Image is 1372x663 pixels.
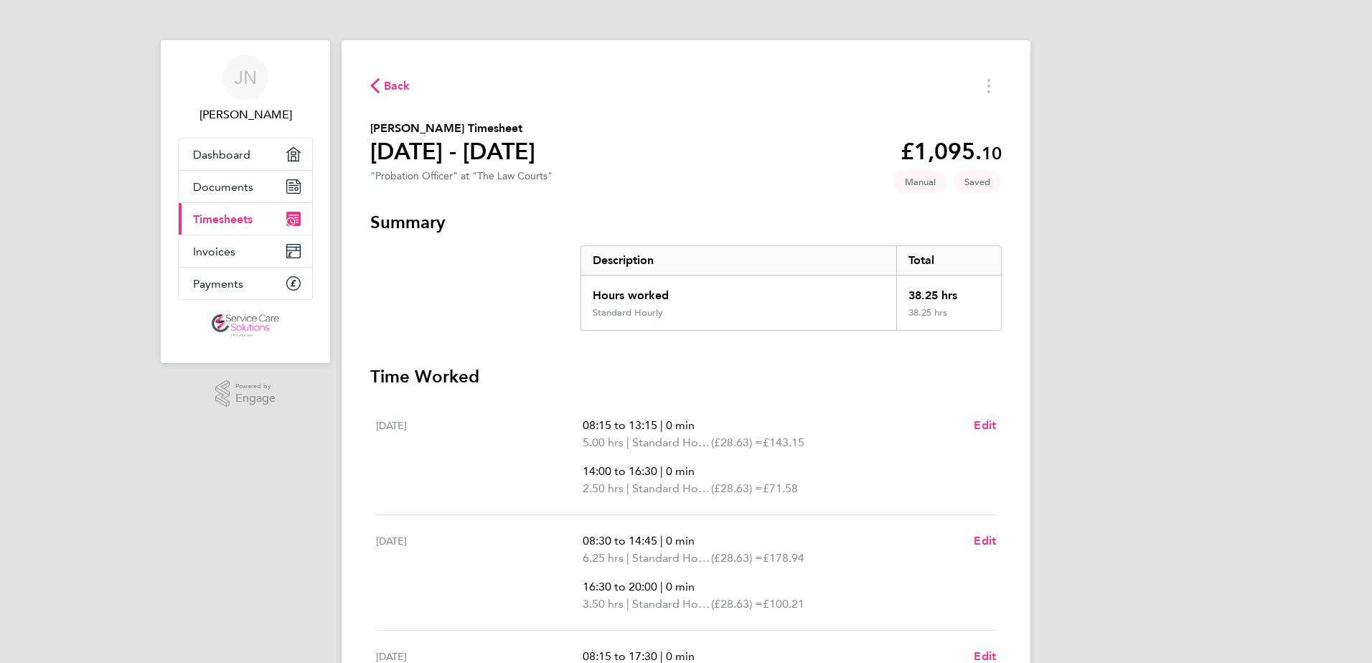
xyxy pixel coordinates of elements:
span: Edit [974,418,996,432]
span: (£28.63) = [711,481,763,495]
h3: Summary [370,211,1002,234]
div: 38.25 hrs [896,276,1001,307]
div: Description [581,246,896,275]
span: Dashboard [193,148,250,161]
span: £71.58 [763,481,798,495]
span: 08:15 to 17:30 [583,649,657,663]
nav: Main navigation [161,40,330,363]
span: 10 [982,143,1002,164]
span: 0 min [666,649,695,663]
div: Summary [581,245,1002,331]
span: Joel Nunez Martinez [178,106,313,123]
div: [DATE] [376,417,583,497]
span: This timesheet was manually created. [893,170,947,194]
span: | [626,481,629,495]
a: Edit [974,532,996,550]
button: Back [370,77,410,95]
span: 6.25 hrs [583,551,624,565]
span: Payments [193,277,243,291]
h2: [PERSON_NAME] Timesheet [370,120,535,137]
img: servicecare-logo-retina.png [212,314,279,337]
div: "Probation Officer" at "The Law Courts" [370,170,553,182]
span: £143.15 [763,436,804,449]
a: Go to home page [178,314,313,337]
span: 0 min [666,580,695,593]
span: £178.94 [763,551,804,565]
span: 16:30 to 20:00 [583,580,657,593]
span: £100.21 [763,597,804,611]
app-decimal: £1,095. [901,138,1002,165]
span: | [660,649,663,663]
span: Powered by [235,380,276,392]
span: | [626,597,629,611]
span: | [660,534,663,547]
span: Documents [193,180,253,194]
div: Hours worked [581,276,896,307]
span: Standard Hourly [632,550,711,567]
span: 08:30 to 14:45 [583,534,657,547]
a: Powered byEngage [215,380,276,408]
h1: [DATE] - [DATE] [370,137,535,166]
div: Total [896,246,1001,275]
span: Engage [235,392,276,405]
span: Edit [974,649,996,663]
span: Edit [974,534,996,547]
span: Standard Hourly [632,480,711,497]
span: 0 min [666,534,695,547]
span: 5.00 hrs [583,436,624,449]
span: This timesheet is Saved. [953,170,1002,194]
span: 2.50 hrs [583,481,624,495]
a: Dashboard [179,138,312,170]
span: Invoices [193,245,235,258]
a: Payments [179,268,312,299]
span: (£28.63) = [711,597,763,611]
a: Timesheets [179,203,312,235]
span: Back [384,77,410,95]
span: | [660,464,663,478]
span: JN [235,68,257,87]
span: 3.50 hrs [583,597,624,611]
span: | [626,436,629,449]
span: 0 min [666,418,695,432]
span: 08:15 to 13:15 [583,418,657,432]
span: Standard Hourly [632,434,711,451]
span: 0 min [666,464,695,478]
span: Standard Hourly [632,596,711,613]
h3: Time Worked [370,365,1002,388]
a: Invoices [179,235,312,267]
div: [DATE] [376,532,583,613]
span: | [660,418,663,432]
span: Timesheets [193,212,253,226]
a: JN[PERSON_NAME] [178,55,313,123]
span: (£28.63) = [711,551,763,565]
a: Edit [974,417,996,434]
a: Documents [179,171,312,202]
div: 38.25 hrs [896,307,1001,330]
span: (£28.63) = [711,436,763,449]
span: 14:00 to 16:30 [583,464,657,478]
span: | [660,580,663,593]
span: | [626,551,629,565]
div: Standard Hourly [593,307,663,319]
button: Timesheets Menu [976,75,1002,97]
